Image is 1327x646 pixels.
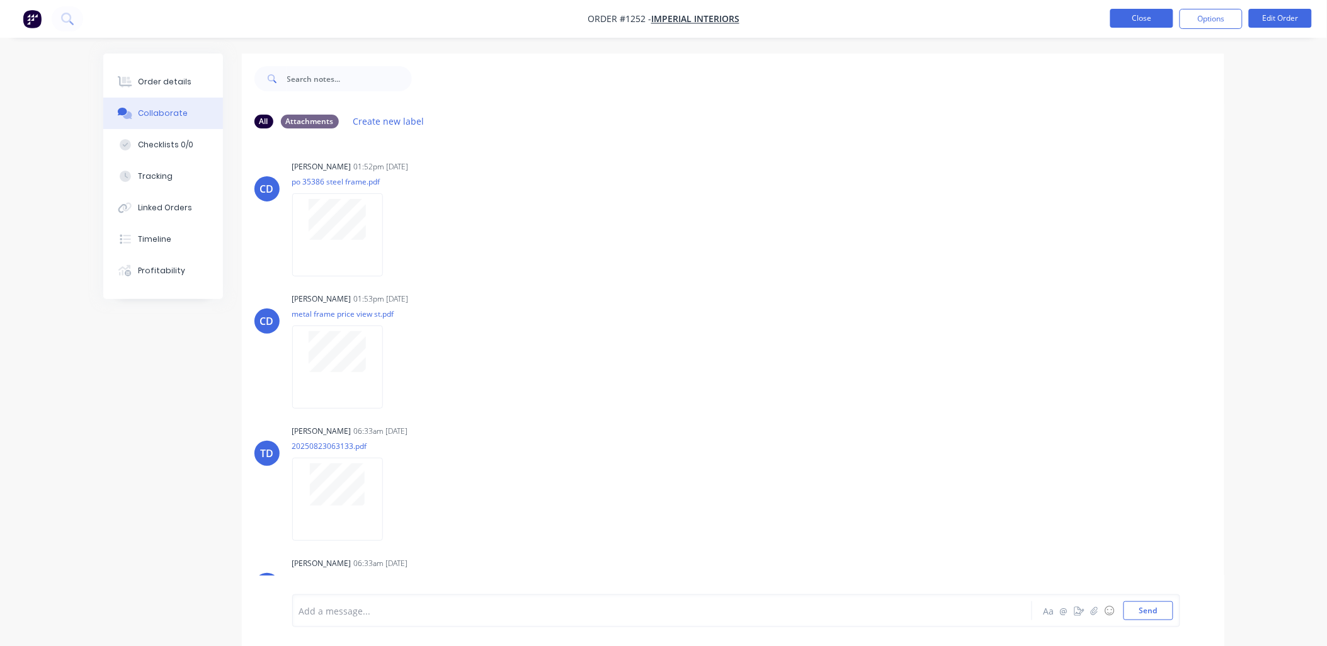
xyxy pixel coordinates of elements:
[103,129,223,161] button: Checklists 0/0
[260,314,274,329] div: CD
[354,161,409,173] div: 01:52pm [DATE]
[138,139,193,150] div: Checklists 0/0
[292,441,396,451] p: 20250823063133.pdf
[103,66,223,98] button: Order details
[260,181,274,196] div: CD
[292,573,396,584] p: 20250823063144.pdf
[287,66,412,91] input: Search notes...
[103,255,223,286] button: Profitability
[254,115,273,128] div: All
[1057,603,1072,618] button: @
[103,161,223,192] button: Tracking
[103,224,223,255] button: Timeline
[138,265,185,276] div: Profitability
[138,108,188,119] div: Collaborate
[138,234,171,245] div: Timeline
[1042,603,1057,618] button: Aa
[138,202,192,213] div: Linked Orders
[292,176,396,187] p: po 35386 steel frame.pdf
[292,293,351,305] div: [PERSON_NAME]
[292,558,351,569] div: [PERSON_NAME]
[354,558,408,569] div: 06:33am [DATE]
[292,161,351,173] div: [PERSON_NAME]
[138,171,173,182] div: Tracking
[354,293,409,305] div: 01:53pm [DATE]
[138,76,191,88] div: Order details
[354,426,408,437] div: 06:33am [DATE]
[281,115,339,128] div: Attachments
[103,98,223,129] button: Collaborate
[1110,9,1173,28] button: Close
[260,446,273,461] div: TD
[1180,9,1243,29] button: Options
[292,426,351,437] div: [PERSON_NAME]
[651,13,739,25] a: Imperial Interiors
[1249,9,1312,28] button: Edit Order
[103,192,223,224] button: Linked Orders
[23,9,42,28] img: Factory
[1124,601,1173,620] button: Send
[1102,603,1117,618] button: ☺
[346,113,431,130] button: Create new label
[292,309,396,319] p: metal frame price view st.pdf
[588,13,651,25] span: Order #1252 -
